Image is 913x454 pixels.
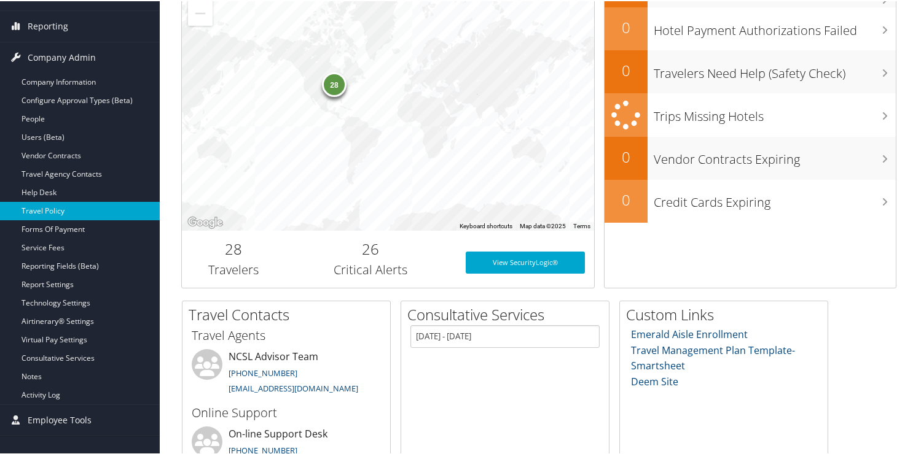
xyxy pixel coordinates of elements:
h3: Travel Agents [192,326,381,343]
span: Employee Tools [28,404,92,434]
a: View SecurityLogic® [466,250,585,272]
a: 0Vendor Contracts Expiring [605,136,896,179]
h2: 0 [605,188,648,209]
button: Keyboard shortcuts [460,221,512,229]
h3: Vendor Contracts Expiring [654,144,896,167]
h2: 28 [191,237,276,258]
h2: Custom Links [626,303,828,324]
a: Emerald Aisle Enrollment [631,326,748,340]
h3: Trips Missing Hotels [654,101,896,124]
h2: Travel Contacts [189,303,390,324]
a: 0Hotel Payment Authorizations Failed [605,6,896,49]
h3: Hotel Payment Authorizations Failed [654,15,896,38]
a: [PHONE_NUMBER] [229,366,297,377]
img: Google [185,214,225,229]
h3: Online Support [192,403,381,420]
a: Trips Missing Hotels [605,92,896,136]
a: Travel Management Plan Template- Smartsheet [631,342,795,372]
a: Deem Site [631,374,678,387]
a: [EMAIL_ADDRESS][DOMAIN_NAME] [229,382,358,393]
div: 28 [322,71,347,96]
li: NCSL Advisor Team [186,348,387,398]
a: 0Travelers Need Help (Safety Check) [605,49,896,92]
a: 0Credit Cards Expiring [605,179,896,221]
h3: Travelers Need Help (Safety Check) [654,58,896,81]
h3: Travelers [191,260,276,277]
h2: 0 [605,145,648,166]
h2: 26 [294,237,447,258]
h3: Critical Alerts [294,260,447,277]
h2: 0 [605,16,648,37]
span: Map data ©2025 [520,221,566,228]
a: Open this area in Google Maps (opens a new window) [185,214,225,229]
h2: Consultative Services [407,303,609,324]
span: Company Admin [28,41,96,72]
h3: Credit Cards Expiring [654,187,896,210]
span: Reporting [28,10,68,40]
h2: 0 [605,59,648,80]
a: Terms (opens in new tab) [573,221,590,228]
